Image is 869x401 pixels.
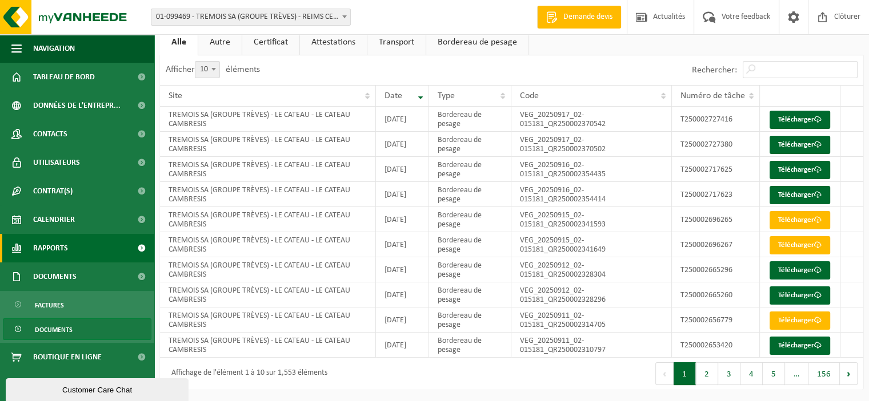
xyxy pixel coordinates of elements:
a: Télécharger [770,286,830,305]
td: TREMOIS SA (GROUPE TRÈVES) - LE CATEAU - LE CATEAU CAMBRESIS [160,257,376,282]
td: T250002696265 [672,207,760,232]
a: Télécharger [770,161,830,179]
span: Utilisateurs [33,148,80,177]
td: T250002717625 [672,157,760,182]
button: Next [840,362,858,385]
a: Télécharger [770,136,830,154]
span: Contacts [33,120,67,148]
div: Affichage de l'élément 1 à 10 sur 1,553 éléments [166,363,327,384]
span: Conditions d'accepta... [33,371,119,400]
td: T250002656779 [672,307,760,333]
a: Télécharger [770,236,830,254]
button: 5 [763,362,785,385]
td: [DATE] [376,157,429,182]
a: Autre [198,29,242,55]
td: TREMOIS SA (GROUPE TRÈVES) - LE CATEAU - LE CATEAU CAMBRESIS [160,207,376,232]
a: Attestations [300,29,367,55]
a: Bordereau de pesage [426,29,528,55]
button: 4 [740,362,763,385]
td: [DATE] [376,132,429,157]
td: T250002665296 [672,257,760,282]
span: 10 [195,61,220,78]
td: Bordereau de pesage [429,107,511,132]
button: 1 [674,362,696,385]
span: Site [169,91,182,100]
td: VEG_20250911_02-015181_QR250002314705 [511,307,672,333]
button: 156 [808,362,840,385]
button: 2 [696,362,718,385]
td: Bordereau de pesage [429,232,511,257]
td: TREMOIS SA (GROUPE TRÈVES) - LE CATEAU - LE CATEAU CAMBRESIS [160,307,376,333]
td: TREMOIS SA (GROUPE TRÈVES) - LE CATEAU - LE CATEAU CAMBRESIS [160,157,376,182]
span: Rapports [33,234,68,262]
span: Données de l'entrepr... [33,91,121,120]
td: Bordereau de pesage [429,333,511,358]
td: [DATE] [376,107,429,132]
td: Bordereau de pesage [429,207,511,232]
td: Bordereau de pesage [429,132,511,157]
a: Télécharger [770,261,830,280]
span: Documents [35,319,73,341]
span: Boutique en ligne [33,343,102,371]
td: [DATE] [376,282,429,307]
td: [DATE] [376,257,429,282]
td: T250002665260 [672,282,760,307]
span: 01-099469 - TREMOIS SA (GROUPE TRÈVES) - REIMS CEDEX 2 [151,9,350,25]
td: [DATE] [376,333,429,358]
td: TREMOIS SA (GROUPE TRÈVES) - LE CATEAU - LE CATEAU CAMBRESIS [160,182,376,207]
span: 10 [195,62,219,78]
td: VEG_20250917_02-015181_QR250002370502 [511,132,672,157]
td: TREMOIS SA (GROUPE TRÈVES) - LE CATEAU - LE CATEAU CAMBRESIS [160,132,376,157]
a: Alle [160,29,198,55]
a: Certificat [242,29,299,55]
span: Contrat(s) [33,177,73,205]
td: TREMOIS SA (GROUPE TRÈVES) - LE CATEAU - LE CATEAU CAMBRESIS [160,232,376,257]
button: Previous [655,362,674,385]
a: Télécharger [770,311,830,330]
span: 01-099469 - TREMOIS SA (GROUPE TRÈVES) - REIMS CEDEX 2 [151,9,351,26]
td: TREMOIS SA (GROUPE TRÈVES) - LE CATEAU - LE CATEAU CAMBRESIS [160,107,376,132]
td: Bordereau de pesage [429,257,511,282]
a: Télécharger [770,111,830,129]
td: VEG_20250916_02-015181_QR250002354414 [511,182,672,207]
span: Navigation [33,34,75,63]
td: [DATE] [376,232,429,257]
td: T250002727380 [672,132,760,157]
td: [DATE] [376,182,429,207]
a: Transport [367,29,426,55]
td: VEG_20250917_02-015181_QR250002370542 [511,107,672,132]
a: Télécharger [770,211,830,229]
label: Rechercher: [692,66,737,75]
span: Tableau de bord [33,63,95,91]
td: Bordereau de pesage [429,182,511,207]
span: Date [385,91,402,100]
span: Documents [33,262,77,291]
span: Calendrier [33,205,75,234]
td: T250002696267 [672,232,760,257]
td: Bordereau de pesage [429,157,511,182]
td: VEG_20250915_02-015181_QR250002341593 [511,207,672,232]
td: T250002653420 [672,333,760,358]
span: Demande devis [560,11,615,23]
td: TREMOIS SA (GROUPE TRÈVES) - LE CATEAU - LE CATEAU CAMBRESIS [160,333,376,358]
td: TREMOIS SA (GROUPE TRÈVES) - LE CATEAU - LE CATEAU CAMBRESIS [160,282,376,307]
span: … [785,362,808,385]
a: Documents [3,318,151,340]
span: Type [438,91,455,100]
a: Factures [3,294,151,315]
td: Bordereau de pesage [429,282,511,307]
td: VEG_20250916_02-015181_QR250002354435 [511,157,672,182]
td: VEG_20250911_02-015181_QR250002310797 [511,333,672,358]
td: [DATE] [376,207,429,232]
button: 3 [718,362,740,385]
td: [DATE] [376,307,429,333]
td: Bordereau de pesage [429,307,511,333]
td: VEG_20250912_02-015181_QR250002328304 [511,257,672,282]
span: Numéro de tâche [680,91,745,100]
a: Télécharger [770,186,830,204]
iframe: chat widget [6,376,191,401]
td: VEG_20250912_02-015181_QR250002328296 [511,282,672,307]
a: Télécharger [770,337,830,355]
span: Factures [35,294,64,316]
